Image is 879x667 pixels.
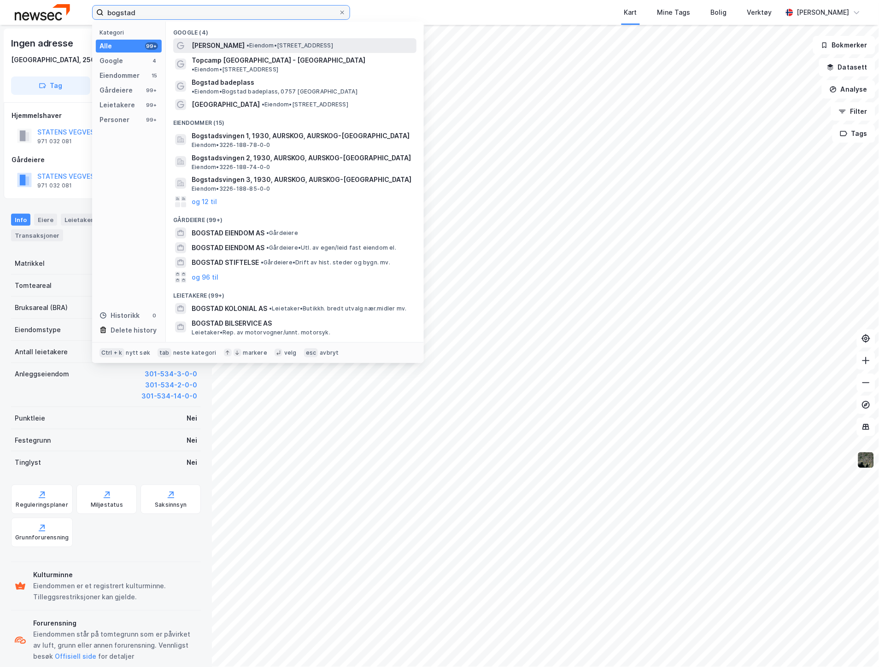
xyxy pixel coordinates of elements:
[269,305,406,312] span: Leietaker • Butikkh. bredt utvalg nær.midler mv.
[145,380,197,391] button: 301-534-2-0-0
[269,305,272,312] span: •
[151,312,158,319] div: 0
[15,302,68,313] div: Bruksareal (BRA)
[11,76,90,95] button: Tag
[111,325,157,336] div: Delete history
[15,413,45,424] div: Punktleie
[266,229,298,237] span: Gårdeiere
[141,391,197,402] button: 301-534-14-0-0
[819,58,875,76] button: Datasett
[33,629,197,662] div: Eiendommen står på tomtegrunn som er påvirket av luft, grunn eller annen forurensning. Vennligst ...
[711,7,727,18] div: Bolig
[192,329,330,336] span: Leietaker • Rep. av motorvogner/unnt. motorsyk.
[126,349,151,357] div: nytt søk
[284,349,297,357] div: velg
[104,6,339,19] input: Søk på adresse, matrikkel, gårdeiere, leietakere eller personer
[16,501,68,509] div: Reguleringsplaner
[192,272,218,283] button: og 96 til
[192,99,260,110] span: [GEOGRAPHIC_DATA]
[822,80,875,99] button: Analyse
[145,369,197,380] button: 301-534-3-0-0
[187,435,197,446] div: Nei
[15,258,45,269] div: Matrikkel
[100,55,123,66] div: Google
[100,114,129,125] div: Personer
[100,29,162,36] div: Kategori
[145,116,158,123] div: 99+
[34,214,57,226] div: Eiere
[192,55,365,66] span: Topcamp [GEOGRAPHIC_DATA] - [GEOGRAPHIC_DATA]
[187,413,197,424] div: Nei
[12,154,200,165] div: Gårdeiere
[813,36,875,54] button: Bokmerker
[832,124,875,143] button: Tags
[100,99,135,111] div: Leietakere
[192,66,278,73] span: Eiendom • [STREET_ADDRESS]
[155,501,187,509] div: Saksinnsyn
[266,229,269,236] span: •
[37,182,72,189] div: 971 032 081
[33,618,197,629] div: Forurensning
[192,164,270,171] span: Eiendom • 3226-188-74-0-0
[100,85,133,96] div: Gårdeiere
[173,349,217,357] div: neste kategori
[100,310,140,321] div: Historikk
[15,457,41,468] div: Tinglyst
[192,152,413,164] span: Bogstadsvingen 2, 1930, AURSKOG, AURSKOG-[GEOGRAPHIC_DATA]
[262,101,348,108] span: Eiendom • [STREET_ADDRESS]
[192,228,264,239] span: BOGSTAD EIENDOM AS
[12,110,200,121] div: Hjemmelshaver
[91,501,123,509] div: Miljøstatus
[15,4,70,20] img: newsec-logo.f6e21ccffca1b3a03d2d.png
[831,102,875,121] button: Filter
[61,214,101,226] div: Leietakere
[192,40,245,51] span: [PERSON_NAME]
[11,36,75,51] div: Ingen adresse
[11,229,63,241] div: Transaksjoner
[15,435,51,446] div: Festegrunn
[11,214,30,226] div: Info
[261,259,390,266] span: Gårdeiere • Drift av hist. steder og bygn. mv.
[304,348,318,357] div: esc
[747,7,772,18] div: Verktøy
[192,340,413,351] span: BOGSTAD AUTO SENTER AS
[192,303,267,314] span: BOGSTAD KOLONIAL AS
[100,348,124,357] div: Ctrl + k
[37,138,72,145] div: 971 032 081
[797,7,850,18] div: [PERSON_NAME]
[266,244,269,251] span: •
[15,346,68,357] div: Antall leietakere
[33,581,197,603] div: Eiendommen er et registrert kulturminne. Tilleggsrestriksjoner kan gjelde.
[262,101,264,108] span: •
[192,196,217,207] button: og 12 til
[192,257,259,268] span: BOGSTAD STIFTELSE
[151,72,158,79] div: 15
[11,54,105,65] div: [GEOGRAPHIC_DATA], 250/61
[192,185,270,193] span: Eiendom • 3226-188-85-0-0
[657,7,691,18] div: Mine Tags
[187,457,197,468] div: Nei
[166,285,424,301] div: Leietakere (99+)
[145,101,158,109] div: 99+
[192,88,194,95] span: •
[192,141,270,149] span: Eiendom • 3226-188-78-0-0
[192,66,194,73] span: •
[192,174,413,185] span: Bogstadsvingen 3, 1930, AURSKOG, AURSKOG-[GEOGRAPHIC_DATA]
[15,280,52,291] div: Tomteareal
[151,57,158,64] div: 4
[15,369,69,380] div: Anleggseiendom
[833,623,879,667] div: Kontrollprogram for chat
[166,112,424,129] div: Eiendommer (15)
[857,451,875,469] img: 9k=
[15,534,69,542] div: Grunnforurensning
[266,244,396,252] span: Gårdeiere • Utl. av egen/leid fast eiendom el.
[145,87,158,94] div: 99+
[192,77,254,88] span: Bogstad badeplass
[100,41,112,52] div: Alle
[261,259,264,266] span: •
[158,348,171,357] div: tab
[166,209,424,226] div: Gårdeiere (99+)
[246,42,333,49] span: Eiendom • [STREET_ADDRESS]
[33,570,197,581] div: Kulturminne
[166,22,424,38] div: Google (4)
